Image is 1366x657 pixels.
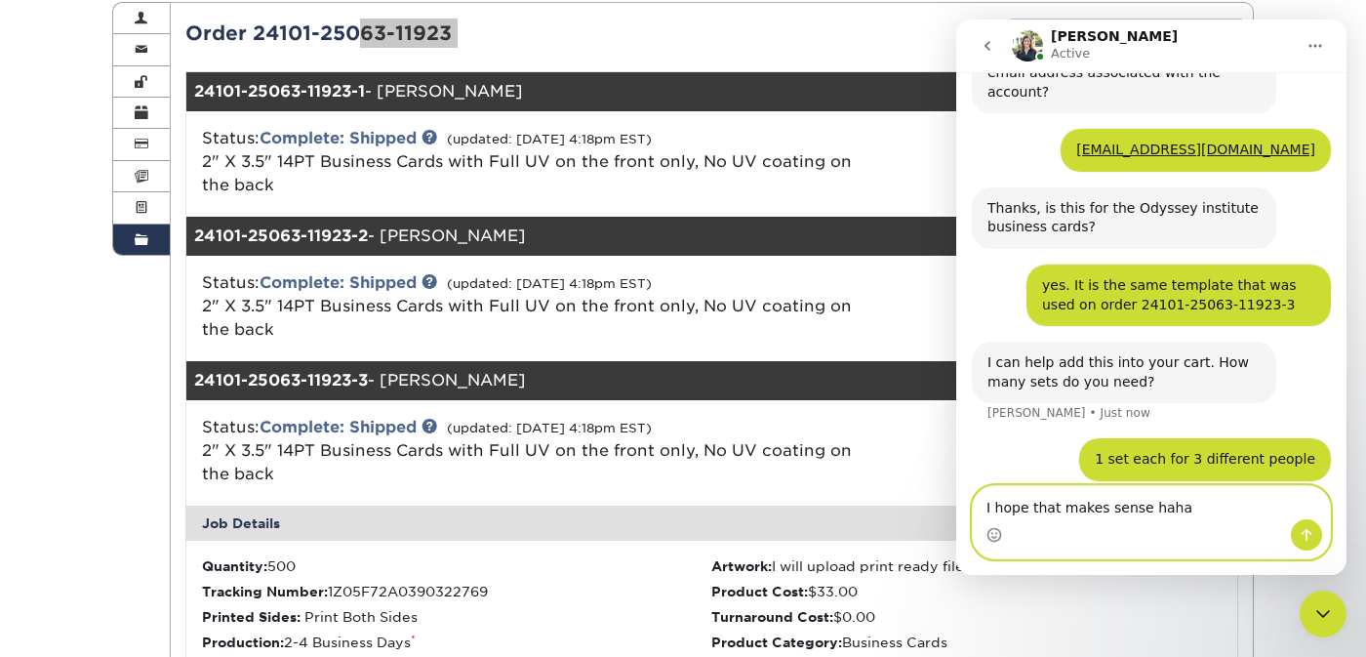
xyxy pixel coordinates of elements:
[187,271,887,342] div: Status:
[711,558,772,574] strong: Artwork:
[202,556,712,576] li: 500
[711,633,1222,652] li: Business Cards
[304,609,418,625] span: Print Both Sides
[711,582,1222,601] li: $33.00
[5,597,166,650] iframe: Google Customer Reviews
[711,609,833,625] strong: Turnaround Cost:
[194,82,365,101] strong: 24101-25063-11923-1
[186,72,1063,111] div: - [PERSON_NAME]
[202,152,852,194] a: 2" X 3.5" 14PT Business Cards with Full UV on the front only, No UV coating on the back
[186,361,1063,400] div: - [PERSON_NAME]
[711,584,808,599] strong: Product Cost:
[711,635,842,650] strong: Product Category:
[202,441,852,483] a: 2" X 3.5" 14PT Business Cards with Full UV on the front only, No UV coating on the back
[328,584,488,599] span: 1Z05F72A0390322769
[171,19,712,48] div: Order 24101-25063-11923
[202,297,852,339] a: 2" X 3.5" 14PT Business Cards with Full UV on the front only, No UV coating on the back
[711,607,1222,627] li: $0.00
[202,609,301,625] strong: Printed Sides:
[202,635,284,650] strong: Production:
[194,371,368,390] strong: 24101-25063-11923-3
[202,558,267,574] strong: Quantity:
[1300,591,1346,637] iframe: Intercom live chat
[447,276,652,291] small: (updated: [DATE] 4:18pm EST)
[260,418,417,436] a: Complete: Shipped
[187,416,887,486] div: Status:
[202,584,328,599] strong: Tracking Number:
[186,506,1238,541] div: Job Details
[711,556,1222,576] li: I will upload print ready files.
[447,132,652,146] small: (updated: [DATE] 4:18pm EST)
[260,129,417,147] a: Complete: Shipped
[260,273,417,292] a: Complete: Shipped
[956,20,1346,575] iframe: Intercom live chat
[202,633,712,652] li: 2-4 Business Days
[187,127,887,197] div: Status:
[194,226,368,245] strong: 24101-25063-11923-2
[186,217,1063,256] div: - [PERSON_NAME]
[447,421,652,435] small: (updated: [DATE] 4:18pm EST)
